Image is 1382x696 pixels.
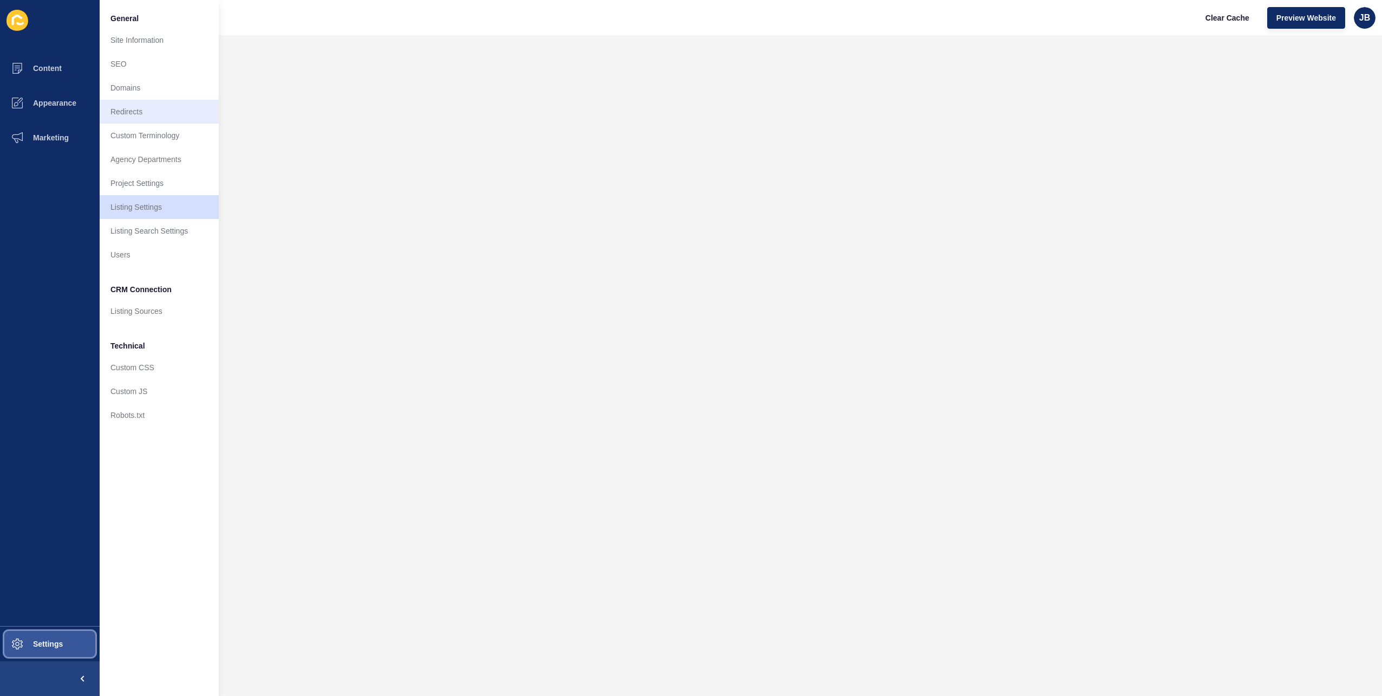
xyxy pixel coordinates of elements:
[100,379,219,403] a: Custom JS
[100,124,219,147] a: Custom Terminology
[110,284,172,295] span: CRM Connection
[100,100,219,124] a: Redirects
[1205,12,1249,23] span: Clear Cache
[100,299,219,323] a: Listing Sources
[100,76,219,100] a: Domains
[1276,12,1336,23] span: Preview Website
[110,340,145,351] span: Technical
[100,219,219,243] a: Listing Search Settings
[100,243,219,267] a: Users
[100,356,219,379] a: Custom CSS
[100,171,219,195] a: Project Settings
[1196,7,1259,29] button: Clear Cache
[100,52,219,76] a: SEO
[1267,7,1345,29] button: Preview Website
[100,147,219,171] a: Agency Departments
[100,28,219,52] a: Site Information
[100,195,219,219] a: Listing Settings
[110,13,139,24] span: General
[1359,12,1370,23] span: JB
[100,403,219,427] a: Robots.txt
